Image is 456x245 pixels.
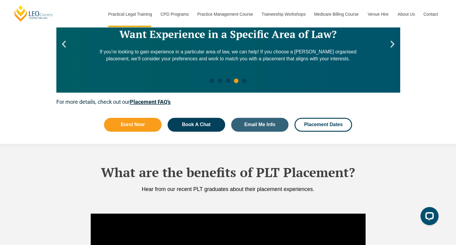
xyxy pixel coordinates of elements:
a: Venue Hire [363,1,393,27]
span: Go to slide 5 [242,78,247,83]
a: About Us [393,1,419,27]
a: Contact [419,1,442,27]
span: For more details, check out our [56,99,171,105]
a: Enrol Now [104,118,162,132]
span: Go to slide 1 [209,78,214,83]
span: Email Me Info [244,122,275,127]
a: [PERSON_NAME] Centre for Law [14,5,54,22]
span: Book A Chat [182,122,211,127]
span: Hear from our recent PLT graduates about their placement experiences. [142,186,314,192]
span: Go to slide 4 [234,78,238,83]
span: Go to slide 3 [226,78,230,83]
p: If you’re looking to gain experience in a particular area of law, we can help! If you choose a [P... [91,49,366,62]
h2: Want Experience in a Specific Area of Law? [91,29,366,40]
h2: What are the benefits of PLT Placement? [56,165,400,180]
iframe: LiveChat chat widget [416,205,441,230]
a: Book A Chat [168,118,225,132]
a: Practice Management Course [193,1,257,27]
span: Enrol Now [121,122,145,127]
span: Placement Dates [304,122,343,127]
a: Medicare Billing Course [310,1,363,27]
div: Next slide [388,40,397,49]
div: Previous slide [59,40,68,49]
span: Go to slide 2 [218,78,222,83]
a: CPD Programs [156,1,193,27]
a: Practical Legal Training [104,1,156,27]
a: Placement Dates [294,118,352,132]
a: Placement FAQ’s [130,99,171,105]
a: Traineeship Workshops [257,1,310,27]
a: Email Me Info [231,118,289,132]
